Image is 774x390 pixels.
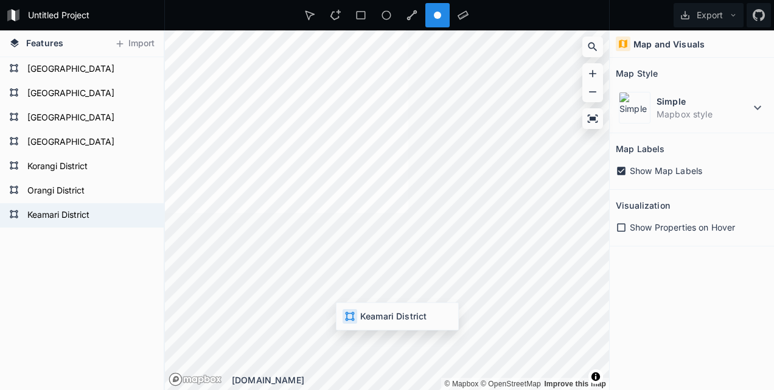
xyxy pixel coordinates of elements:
a: Mapbox logo [169,372,183,386]
div: [DOMAIN_NAME] [232,374,609,386]
h4: Map and Visuals [633,38,705,50]
button: Export [674,3,744,27]
span: Features [26,37,63,49]
a: Map feedback [544,380,606,388]
h2: Visualization [616,196,670,215]
a: Mapbox [444,380,478,388]
a: Mapbox logo [169,372,222,386]
a: OpenStreetMap [481,380,541,388]
span: Toggle attribution [592,370,599,383]
span: Show Map Labels [630,164,702,177]
button: Toggle attribution [588,369,603,384]
button: Import [108,34,161,54]
span: Show Properties on Hover [630,221,735,234]
dt: Simple [657,95,750,108]
dd: Mapbox style [657,108,750,120]
h2: Map Labels [616,139,664,158]
img: Simple [619,92,650,124]
h2: Map Style [616,64,658,83]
